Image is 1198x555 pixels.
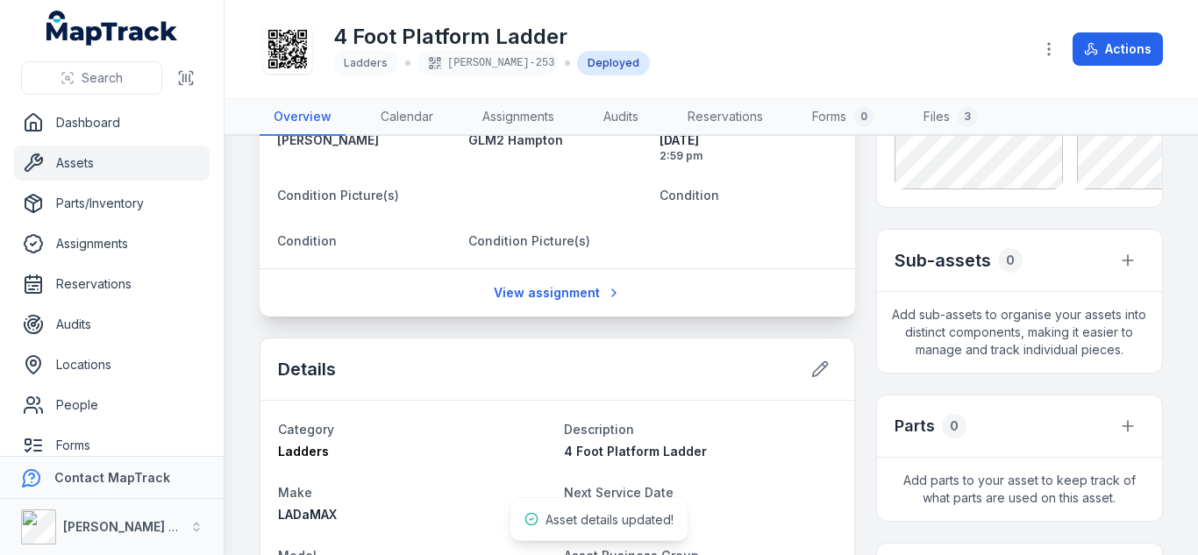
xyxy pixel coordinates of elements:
a: People [14,388,210,423]
h2: Details [278,357,336,381]
a: [PERSON_NAME] [277,132,454,149]
span: 4 Foot Platform Ladder [564,444,707,459]
a: Overview [260,99,346,136]
span: Search [82,69,123,87]
strong: Contact MapTrack [54,470,170,485]
a: Assignments [14,226,210,261]
span: Condition [660,188,719,203]
span: Description [564,422,634,437]
div: 0 [998,248,1023,273]
div: 0 [853,106,874,127]
time: 25/07/2025, 2:59:44 pm [660,132,837,163]
a: MapTrack [46,11,178,46]
button: Search [21,61,162,95]
h2: Sub-assets [895,248,991,273]
a: Forms [14,428,210,463]
a: GLM2 Hampton [468,132,645,149]
span: Make [278,485,312,500]
span: [DATE] [660,132,837,149]
span: LADaMAX [278,507,337,522]
span: Next Service Date [564,485,674,500]
a: Reservations [674,99,777,136]
a: Reservations [14,267,210,302]
a: Locations [14,347,210,382]
span: Add parts to your asset to keep track of what parts are used on this asset. [877,458,1162,521]
a: Parts/Inventory [14,186,210,221]
button: Actions [1073,32,1163,66]
div: Deployed [577,51,650,75]
span: Ladders [278,444,329,459]
span: Asset details updated! [546,512,674,527]
span: Condition Picture(s) [277,188,399,203]
a: Forms0 [798,99,888,136]
div: [PERSON_NAME]-253 [417,51,558,75]
a: Audits [14,307,210,342]
strong: [PERSON_NAME] Air [63,519,185,534]
a: Assignments [468,99,568,136]
span: Condition [277,233,337,248]
span: Ladders [344,56,388,69]
a: Audits [589,99,652,136]
a: Dashboard [14,105,210,140]
h3: Parts [895,414,935,438]
span: Add sub-assets to organise your assets into distinct components, making it easier to manage and t... [877,292,1162,373]
h1: 4 Foot Platform Ladder [333,23,650,51]
a: View assignment [482,276,632,310]
span: GLM2 Hampton [468,132,563,147]
div: 0 [942,414,966,438]
span: 2:59 pm [660,149,837,163]
span: Category [278,422,334,437]
a: Assets [14,146,210,181]
a: Calendar [367,99,447,136]
a: Files3 [909,99,992,136]
div: 3 [957,106,978,127]
span: Condition Picture(s) [468,233,590,248]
